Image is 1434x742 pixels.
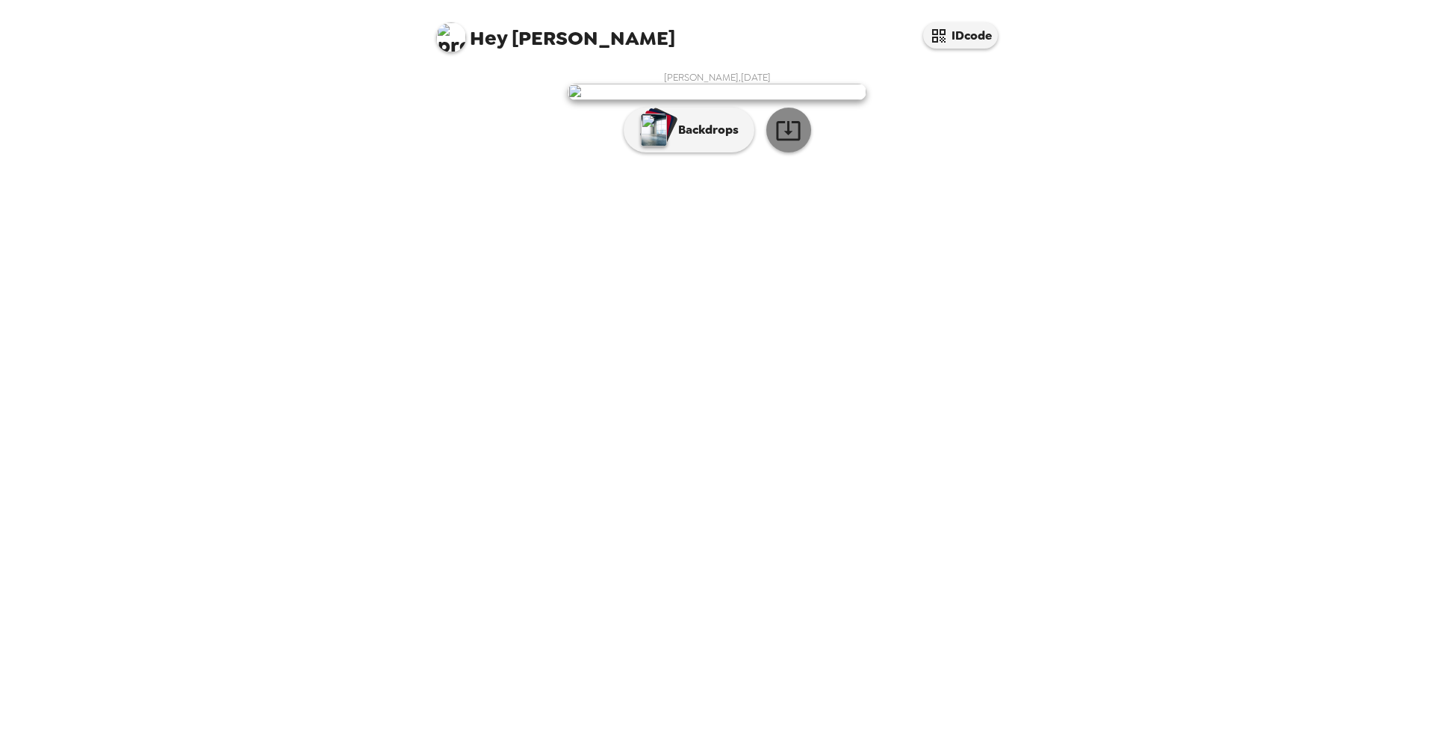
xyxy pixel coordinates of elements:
[923,22,998,49] button: IDcode
[664,71,771,84] span: [PERSON_NAME] , [DATE]
[671,121,739,139] p: Backdrops
[436,22,466,52] img: profile pic
[568,84,866,100] img: user
[470,25,507,52] span: Hey
[436,15,675,49] span: [PERSON_NAME]
[624,108,754,152] button: Backdrops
